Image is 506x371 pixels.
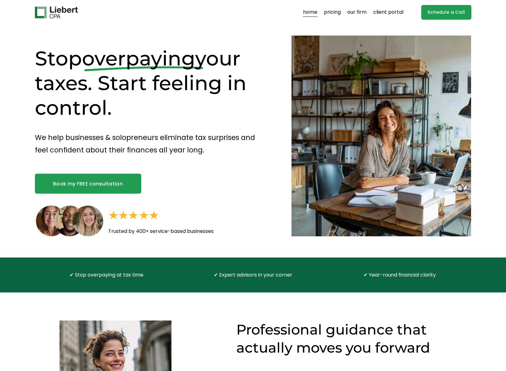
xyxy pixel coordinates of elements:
p: ✔ Stop overpaying at tax time [53,271,160,280]
a: Book my FREE consultation [35,174,141,194]
a: home [303,7,317,17]
span: overpaying [82,46,195,70]
img: Liebert CPA [35,7,78,18]
a: pricing [324,7,341,17]
p: We help businesses & solopreneurs eliminate tax surprises and feel confident about their finances... [35,131,270,157]
a: Schedule a Call [421,5,471,20]
p: ✔ Expert advisors in your corner [200,271,306,280]
a: client portal [373,7,403,17]
h1: Stop your taxes. Start feeling in control. [35,46,270,120]
p: ✔ Year-round financial clarity [346,271,453,280]
p: Trusted by 400+ service-based businesses [108,227,251,236]
a: our firm [347,7,367,17]
h2: Professional guidance that actually moves you forward [236,320,471,357]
